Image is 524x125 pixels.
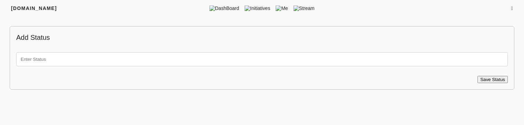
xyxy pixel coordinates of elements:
[245,5,250,11] img: tic.png
[294,5,299,11] img: stream.png
[291,5,317,12] span: Stream
[207,5,242,12] span: DashBoard
[276,5,281,11] img: me.png
[209,5,215,11] img: dashboard.png
[16,33,508,43] p: Add Status
[242,5,273,12] span: Initiatives
[477,76,508,83] button: Save Status
[11,5,57,11] span: [DOMAIN_NAME]
[16,52,508,66] input: Enter Status
[273,5,290,12] span: Me
[480,77,505,82] span: Save Status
